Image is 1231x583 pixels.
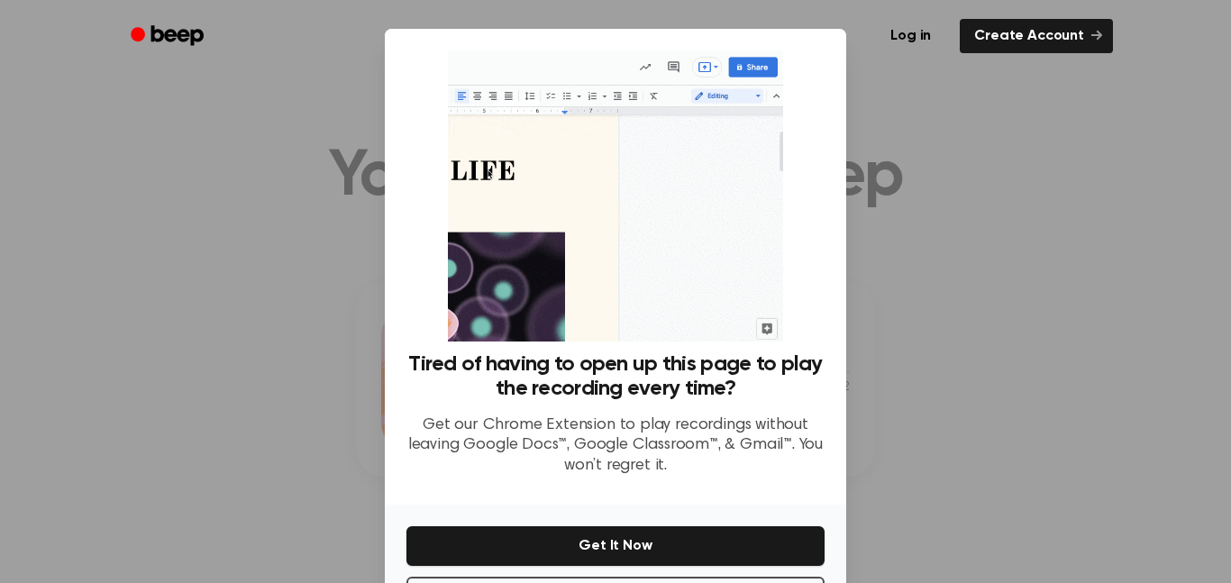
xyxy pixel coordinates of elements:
p: Get our Chrome Extension to play recordings without leaving Google Docs™, Google Classroom™, & Gm... [406,415,825,477]
h3: Tired of having to open up this page to play the recording every time? [406,352,825,401]
button: Get It Now [406,526,825,566]
a: Log in [872,15,949,57]
img: Beep extension in action [448,50,782,342]
a: Beep [118,19,220,54]
a: Create Account [960,19,1113,53]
